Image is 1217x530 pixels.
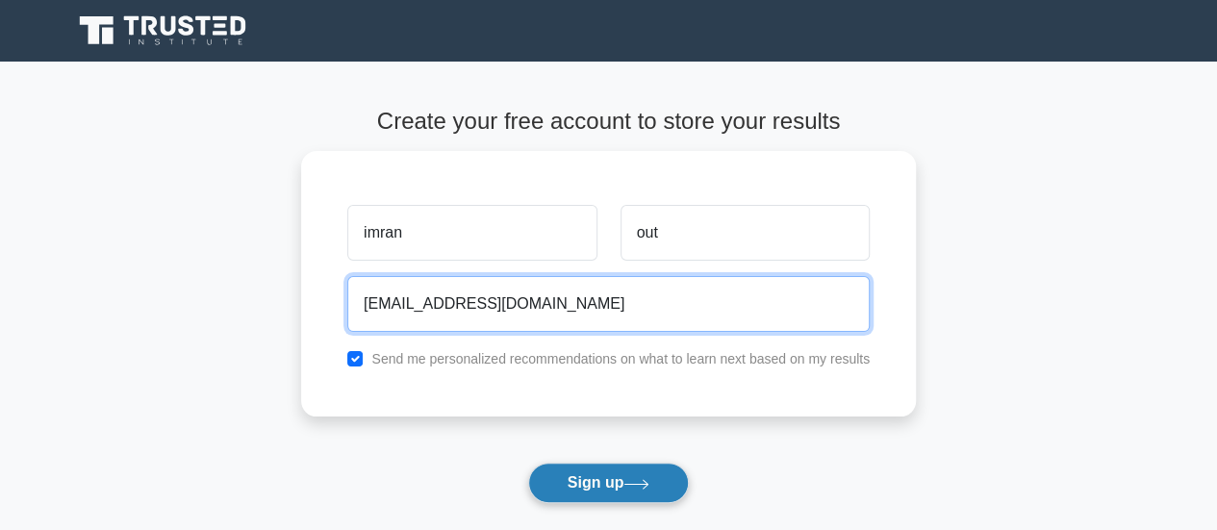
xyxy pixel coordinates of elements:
[301,108,916,136] h4: Create your free account to store your results
[528,463,690,503] button: Sign up
[347,205,596,261] input: First name
[621,205,870,261] input: Last name
[371,351,870,366] label: Send me personalized recommendations on what to learn next based on my results
[347,276,870,332] input: Email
